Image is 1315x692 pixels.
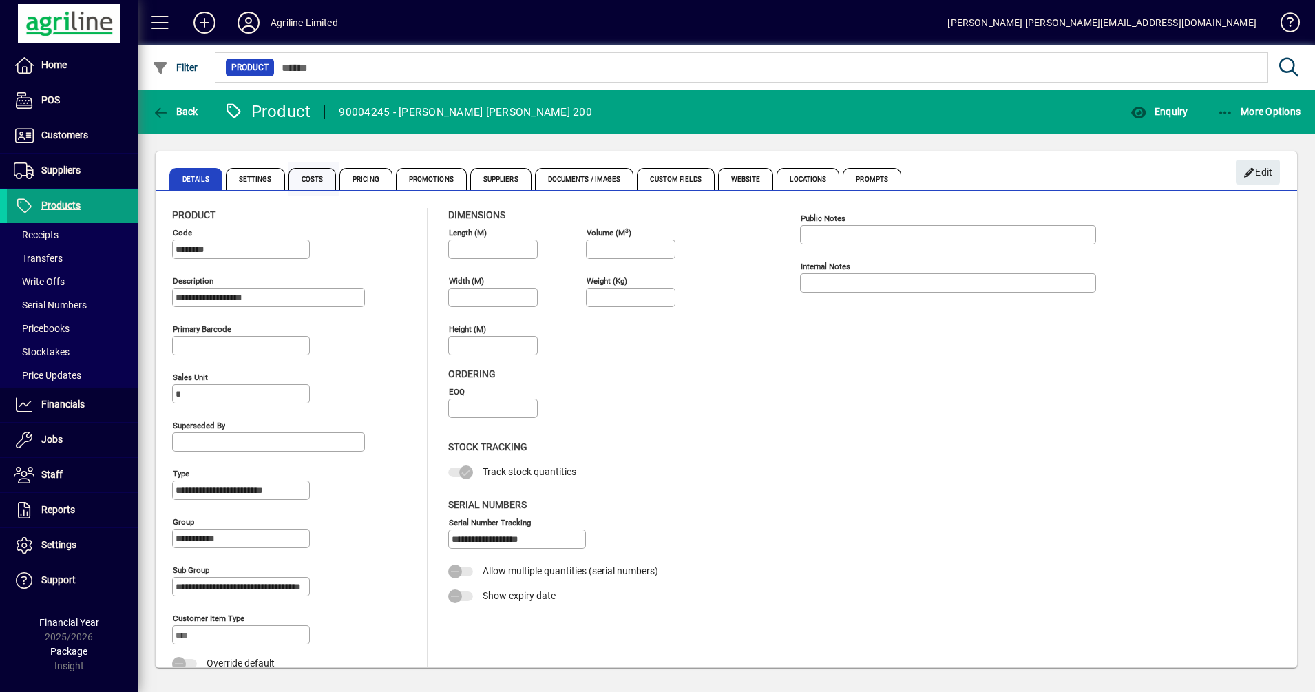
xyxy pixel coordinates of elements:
span: Website [718,168,774,190]
span: Receipts [14,229,59,240]
mat-label: Serial Number tracking [449,517,531,527]
span: Documents / Images [535,168,634,190]
mat-label: Sub group [173,565,209,575]
a: Jobs [7,423,138,457]
span: Customers [41,129,88,140]
mat-label: Height (m) [449,324,486,334]
a: Suppliers [7,154,138,188]
span: Home [41,59,67,70]
a: Stocktakes [7,340,138,364]
span: Serial Numbers [448,499,527,510]
span: Prompts [843,168,901,190]
a: Serial Numbers [7,293,138,317]
a: Transfers [7,247,138,270]
a: POS [7,83,138,118]
button: Filter [149,55,202,80]
mat-label: Weight (Kg) [587,276,627,286]
mat-label: Group [173,517,194,527]
mat-label: Volume (m ) [587,228,631,238]
a: Reports [7,493,138,527]
a: Support [7,563,138,598]
div: [PERSON_NAME] [PERSON_NAME][EMAIL_ADDRESS][DOMAIN_NAME] [947,12,1256,34]
span: Staff [41,469,63,480]
a: Home [7,48,138,83]
span: Details [169,168,222,190]
mat-label: Sales unit [173,373,208,382]
button: More Options [1214,99,1305,124]
span: Promotions [396,168,467,190]
span: Suppliers [470,168,532,190]
span: Stock Tracking [448,441,527,452]
span: Allow multiple quantities (serial numbers) [483,565,658,576]
span: Enquiry [1130,106,1188,117]
a: Price Updates [7,364,138,387]
a: Knowledge Base [1270,3,1298,48]
a: Write Offs [7,270,138,293]
span: Edit [1243,161,1273,184]
button: Edit [1236,160,1280,185]
mat-label: Customer Item Type [173,614,244,623]
span: Back [152,106,198,117]
span: Settings [226,168,285,190]
span: Write Offs [14,276,65,287]
mat-label: Public Notes [801,213,845,223]
span: Jobs [41,434,63,445]
span: Products [41,200,81,211]
span: Serial Numbers [14,300,87,311]
span: Financial Year [39,617,99,628]
a: Staff [7,458,138,492]
span: POS [41,94,60,105]
mat-label: Code [173,228,192,238]
span: Pricing [339,168,392,190]
span: Financials [41,399,85,410]
span: Show expiry date [483,590,556,601]
span: Stocktakes [14,346,70,357]
mat-label: Internal Notes [801,262,850,271]
div: Agriline Limited [271,12,338,34]
a: Settings [7,528,138,563]
button: Back [149,99,202,124]
mat-label: Length (m) [449,228,487,238]
span: Support [41,574,76,585]
mat-label: EOQ [449,387,465,397]
span: Settings [41,539,76,550]
span: Filter [152,62,198,73]
button: Add [182,10,227,35]
mat-label: Primary barcode [173,324,231,334]
span: Override default [207,658,275,669]
mat-label: Superseded by [173,421,225,430]
span: Product [172,209,215,220]
span: Price Updates [14,370,81,381]
a: Customers [7,118,138,153]
span: Locations [777,168,839,190]
span: More Options [1217,106,1301,117]
span: Track stock quantities [483,466,576,477]
span: Dimensions [448,209,505,220]
sup: 3 [625,227,629,233]
mat-label: Width (m) [449,276,484,286]
button: Enquiry [1127,99,1191,124]
span: Suppliers [41,165,81,176]
mat-label: Description [173,276,213,286]
a: Pricebooks [7,317,138,340]
a: Receipts [7,223,138,247]
mat-label: Type [173,469,189,479]
span: Custom Fields [637,168,714,190]
span: Product [231,61,269,74]
button: Profile [227,10,271,35]
div: 90004245 - [PERSON_NAME] [PERSON_NAME] 200 [339,101,592,123]
span: Reports [41,504,75,515]
span: Ordering [448,368,496,379]
app-page-header-button: Back [138,99,213,124]
span: Costs [288,168,337,190]
div: Product [224,101,311,123]
a: Financials [7,388,138,422]
span: Transfers [14,253,63,264]
span: Package [50,646,87,657]
span: Pricebooks [14,323,70,334]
